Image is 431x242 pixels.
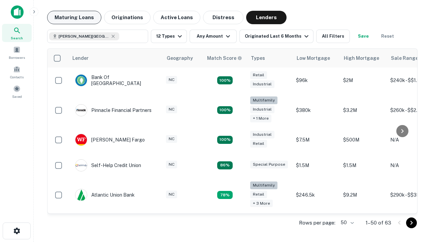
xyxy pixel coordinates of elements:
[250,191,267,198] div: Retail
[163,49,203,68] th: Geography
[166,135,177,143] div: NC
[75,189,87,201] img: picture
[250,200,273,207] div: + 3 more
[353,30,374,43] button: Save your search to get updates of matches that match your search criteria.
[151,30,187,43] button: 12 Types
[47,11,101,24] button: Maturing Loans
[338,218,355,228] div: 50
[2,24,32,42] a: Search
[397,167,431,199] iframe: Chat Widget
[166,161,177,168] div: NC
[75,75,87,86] img: picture
[340,93,387,127] td: $3.2M
[217,191,233,199] div: Matching Properties: 10, hasApolloMatch: undefined
[250,80,274,88] div: Industrial
[153,11,200,24] button: Active Loans
[166,191,177,198] div: NC
[250,131,274,138] div: Industrial
[11,5,24,19] img: capitalize-icon.png
[217,161,233,169] div: Matching Properties: 11, hasApolloMatch: undefined
[217,76,233,84] div: Matching Properties: 15, hasApolloMatch: undefined
[406,217,417,228] button: Go to next page
[340,127,387,153] td: $500M
[239,30,313,43] button: Originated Last 6 Months
[250,71,267,79] div: Retail
[293,93,340,127] td: $380k
[217,106,233,114] div: Matching Properties: 23, hasApolloMatch: undefined
[245,32,310,40] div: Originated Last 6 Months
[297,54,330,62] div: Low Mortgage
[293,68,340,93] td: $96k
[293,153,340,178] td: $1.5M
[250,140,267,148] div: Retail
[75,159,141,171] div: Self-help Credit Union
[293,127,340,153] td: $7.5M
[391,54,418,62] div: Sale Range
[11,35,23,41] span: Search
[250,161,288,168] div: Special Purpose
[340,68,387,93] td: $2M
[2,82,32,100] a: Saved
[59,33,109,39] span: [PERSON_NAME][GEOGRAPHIC_DATA], [GEOGRAPHIC_DATA]
[344,54,379,62] div: High Mortgage
[166,76,177,84] div: NC
[68,49,163,68] th: Lender
[75,189,135,201] div: Atlantic Union Bank
[316,30,350,43] button: All Filters
[190,30,237,43] button: Any Amount
[250,115,271,122] div: + 1 more
[340,178,387,212] td: $9.2M
[75,160,87,171] img: picture
[203,49,247,68] th: Capitalize uses an advanced AI algorithm to match your search with the best lender. The match sco...
[250,182,277,189] div: Multifamily
[250,106,274,113] div: Industrial
[299,219,335,227] p: Rows per page:
[366,219,391,227] p: 1–50 of 63
[167,54,193,62] div: Geography
[293,49,340,68] th: Low Mortgage
[207,54,241,62] h6: Match Score
[75,134,145,146] div: [PERSON_NAME] Fargo
[104,11,151,24] button: Originations
[340,49,387,68] th: High Mortgage
[207,54,242,62] div: Capitalize uses an advanced AI algorithm to match your search with the best lender. The match sco...
[75,104,152,116] div: Pinnacle Financial Partners
[2,43,32,62] a: Borrowers
[293,178,340,212] td: $246.5k
[75,134,87,146] img: picture
[75,74,156,86] div: Bank Of [GEOGRAPHIC_DATA]
[247,49,293,68] th: Types
[2,63,32,81] a: Contacts
[340,153,387,178] td: $1.5M
[377,30,398,43] button: Reset
[250,96,277,104] div: Multifamily
[9,55,25,60] span: Borrowers
[203,11,243,24] button: Distress
[75,105,87,116] img: picture
[12,94,22,99] span: Saved
[166,106,177,113] div: NC
[246,11,287,24] button: Lenders
[251,54,265,62] div: Types
[72,54,89,62] div: Lender
[10,74,24,80] span: Contacts
[217,136,233,144] div: Matching Properties: 14, hasApolloMatch: undefined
